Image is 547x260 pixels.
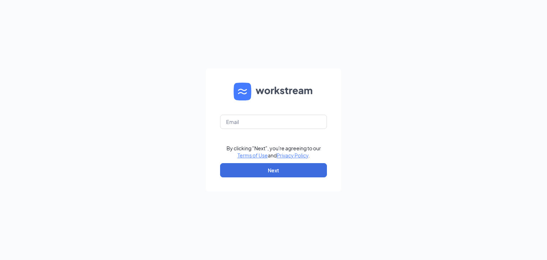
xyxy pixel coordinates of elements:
div: By clicking "Next", you're agreeing to our and . [226,145,321,159]
button: Next [220,163,327,177]
img: WS logo and Workstream text [234,83,313,100]
input: Email [220,115,327,129]
a: Privacy Policy [277,152,308,158]
a: Terms of Use [238,152,268,158]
